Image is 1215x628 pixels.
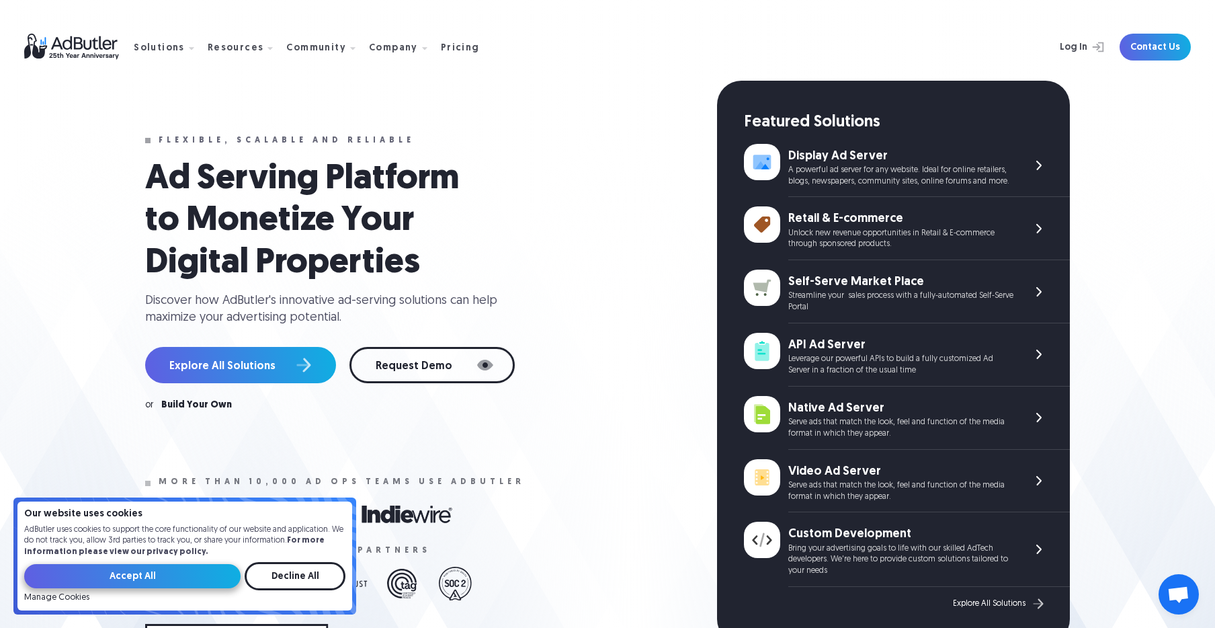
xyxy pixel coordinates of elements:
[161,401,232,410] a: Build Your Own
[1120,34,1191,61] a: Contact Us
[349,347,515,383] a: Request Demo
[369,44,418,53] div: Company
[744,450,1070,513] a: Video Ad Server Serve ads that match the look, feel and function of the media format in which the...
[24,510,345,519] h4: Our website uses cookies
[245,562,345,590] input: Decline All
[24,593,89,602] a: Manage Cookies
[24,564,241,588] input: Accept All
[788,228,1013,251] div: Unlock new revenue opportunities in Retail & E-commerce through sponsored products.
[145,159,495,284] h1: Ad Serving Platform to Monetize Your Digital Properties
[134,44,185,53] div: Solutions
[1024,34,1112,61] a: Log In
[788,480,1013,503] div: Serve ads that match the look, feel and function of the media format in which they appear.
[744,512,1070,587] a: Custom Development Bring your advertising goals to life with our skilled AdTech developers. We're...
[744,260,1070,323] a: Self-Serve Market Place Streamline your sales process with a fully-automated Self-Serve Portal
[441,44,480,53] div: Pricing
[145,292,508,326] div: Discover how AdButler's innovative ad-serving solutions can help maximize your advertising potent...
[788,526,1013,543] div: Custom Development
[286,44,346,53] div: Community
[788,400,1013,417] div: Native Ad Server
[145,347,336,383] a: Explore All Solutions
[744,134,1070,198] a: Display Ad Server A powerful ad server for any website. Ideal for online retailers, blogs, newspa...
[744,387,1070,450] a: Native Ad Server Serve ads that match the look, feel and function of the media format in which th...
[788,463,1013,480] div: Video Ad Server
[24,524,345,558] p: AdButler uses cookies to support the core functionality of our website and application. We do not...
[1159,574,1199,615] a: Open chat
[788,290,1013,313] div: Streamline your sales process with a fully-automated Self-Serve Portal
[441,41,491,53] a: Pricing
[208,44,264,53] div: Resources
[788,210,1013,227] div: Retail & E-commerce
[788,148,1013,165] div: Display Ad Server
[788,543,1013,577] div: Bring your advertising goals to life with our skilled AdTech developers. We're here to provide cu...
[953,599,1025,609] div: Explore All Solutions
[788,274,1013,290] div: Self-Serve Market Place
[159,136,415,145] div: Flexible, scalable and reliable
[145,401,153,410] div: or
[744,323,1070,387] a: API Ad Server Leverage our powerful APIs to build a fully customized Ad Server in a fraction of t...
[788,165,1013,188] div: A powerful ad server for any website. Ideal for online retailers, blogs, newspapers, community si...
[159,477,525,487] div: More than 10,000 ad ops teams use adbutler
[744,197,1070,260] a: Retail & E-commerce Unlock new revenue opportunities in Retail & E-commerce through sponsored pro...
[744,112,1070,134] div: Featured Solutions
[788,337,1013,354] div: API Ad Server
[788,354,1013,377] div: Leverage our powerful APIs to build a fully customized Ad Server in a fraction of the usual time
[953,595,1047,613] a: Explore All Solutions
[788,417,1013,440] div: Serve ads that match the look, feel and function of the media format in which they appear.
